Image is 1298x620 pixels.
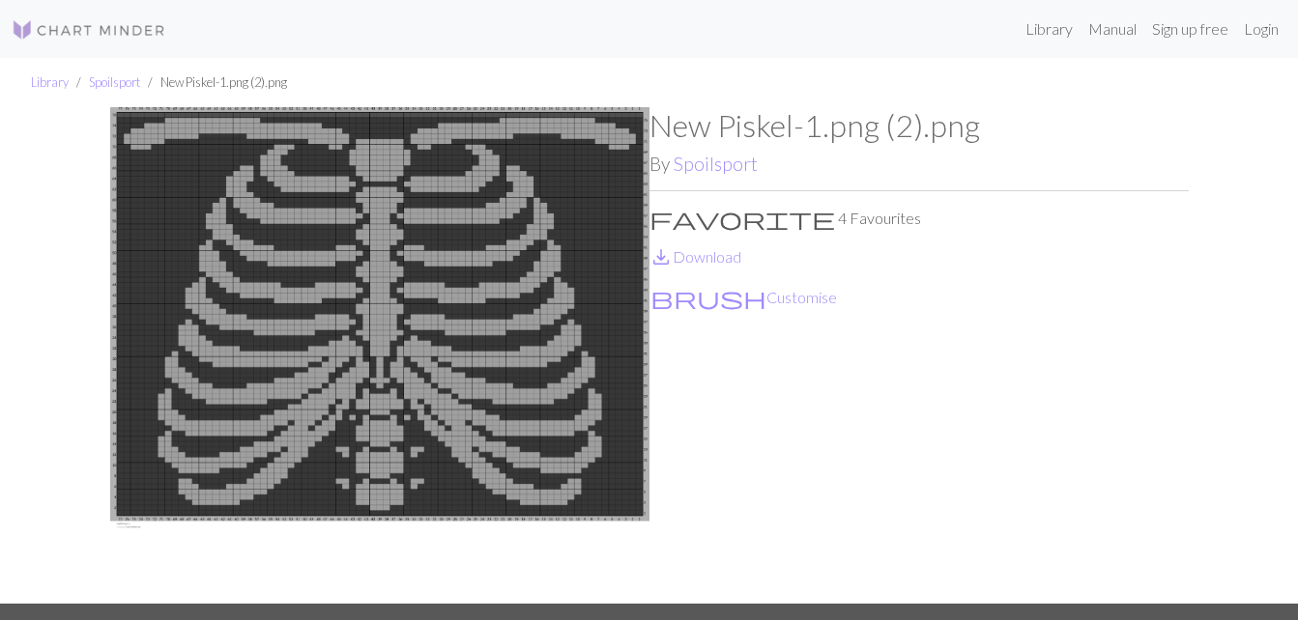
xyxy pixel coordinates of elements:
[650,286,766,309] i: Customise
[674,153,758,175] a: Spoilsport
[650,284,766,311] span: brush
[649,153,1189,175] h2: By
[649,243,673,270] span: save_alt
[649,247,741,266] a: DownloadDownload
[140,73,287,92] li: New Piskel-1.png (2).png
[649,207,1189,230] p: 4 Favourites
[649,285,838,310] button: CustomiseCustomise
[1018,10,1081,48] a: Library
[649,207,835,230] i: Favourite
[1236,10,1286,48] a: Login
[649,107,1189,144] h1: New Piskel-1.png (2).png
[649,205,835,232] span: favorite
[31,74,69,90] a: Library
[12,18,166,42] img: Logo
[1144,10,1236,48] a: Sign up free
[649,245,673,268] i: Download
[110,107,649,604] img: bigRibCage
[89,74,140,90] a: Spoilsport
[1081,10,1144,48] a: Manual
